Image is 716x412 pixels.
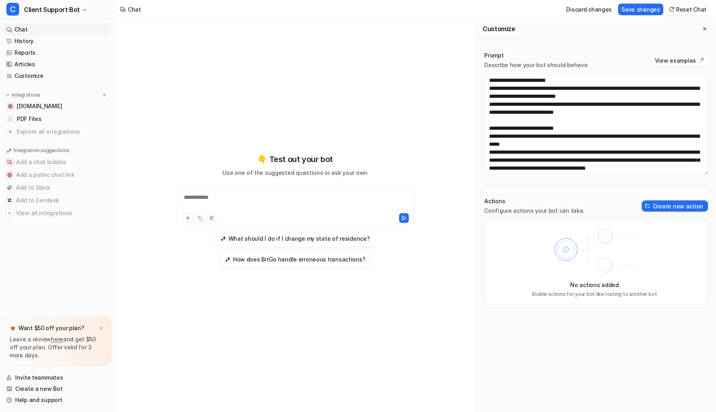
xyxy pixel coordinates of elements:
div: Chat [128,5,141,14]
a: Explore all integrations [3,126,111,137]
button: Close flyout [700,24,710,34]
img: menu_add.svg [101,92,107,98]
button: What should I do if I change my state of residence?What should I do if I change my state of resid... [216,230,375,247]
button: Add to ZendeskAdd to Zendesk [3,194,111,207]
span: C [6,3,19,16]
span: Explore all integrations [17,125,108,138]
a: www.bitgo.com[DOMAIN_NAME] [3,101,111,112]
a: Chat [3,24,111,35]
p: Leave a review and get $50 off your plan. Offer valid for 3 more days. [10,335,105,359]
button: View examples [651,55,708,66]
button: Reset Chat [666,4,710,15]
p: Integrations [12,92,40,98]
button: Add to SlackAdd to Slack [3,181,111,194]
a: PDF FilesPDF Files [3,113,111,125]
p: Prompt [484,51,589,59]
button: Save changes [618,4,663,15]
a: Articles [3,59,111,70]
h2: Customize [483,25,515,33]
button: View all integrationsView all integrations [3,207,111,220]
p: Actions [484,197,585,205]
img: explore all integrations [6,128,14,136]
p: 👇 Test out your bot [257,153,332,165]
span: PDF Files [17,115,41,123]
img: Add a public chat link [7,172,12,177]
img: create-action-icon.svg [645,203,650,209]
span: [DOMAIN_NAME] [17,102,62,110]
p: Configure actions your bot can take. [484,207,585,215]
p: Want $50 off your plan? [18,324,84,332]
img: www.bitgo.com [8,104,13,109]
h3: What should I do if I change my state of residence? [229,234,370,243]
button: Integrations [3,91,43,99]
p: Integration suggestions [14,147,69,154]
h3: How does BitGo handle erroneous transactions? [233,255,365,263]
img: star [10,325,16,331]
a: Create a new Bot [3,383,111,394]
img: PDF Files [8,117,13,121]
button: Create new action [642,200,708,212]
img: What should I do if I change my state of residence? [221,236,226,242]
a: here [51,336,63,343]
p: Describe how your bot should behave. [484,61,589,69]
img: Add to Slack [7,185,12,190]
a: History [3,36,111,47]
img: reset [669,6,674,12]
p: Enable actions for your bot like routing to another bot [532,291,657,298]
button: Add a chat bubbleAdd a chat bubble [3,156,111,168]
img: How does BitGo handle erroneous transactions? [225,256,231,262]
span: Client Support Bot [24,4,80,15]
img: x [99,326,103,331]
p: Use one of the suggested questions or ask your own [223,168,368,177]
a: Invite teammates [3,372,111,383]
img: Add to Zendesk [7,198,12,203]
a: Reports [3,47,111,58]
a: Help and support [3,394,111,406]
img: expand menu [5,92,10,98]
p: No actions added [570,281,619,289]
button: How does BitGo handle erroneous transactions?How does BitGo handle erroneous transactions? [220,250,370,268]
a: Customize [3,70,111,81]
img: Add a chat bubble [7,160,12,164]
button: Discard changes [563,4,615,15]
button: Add a public chat linkAdd a public chat link [3,168,111,181]
img: View all integrations [7,211,12,216]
